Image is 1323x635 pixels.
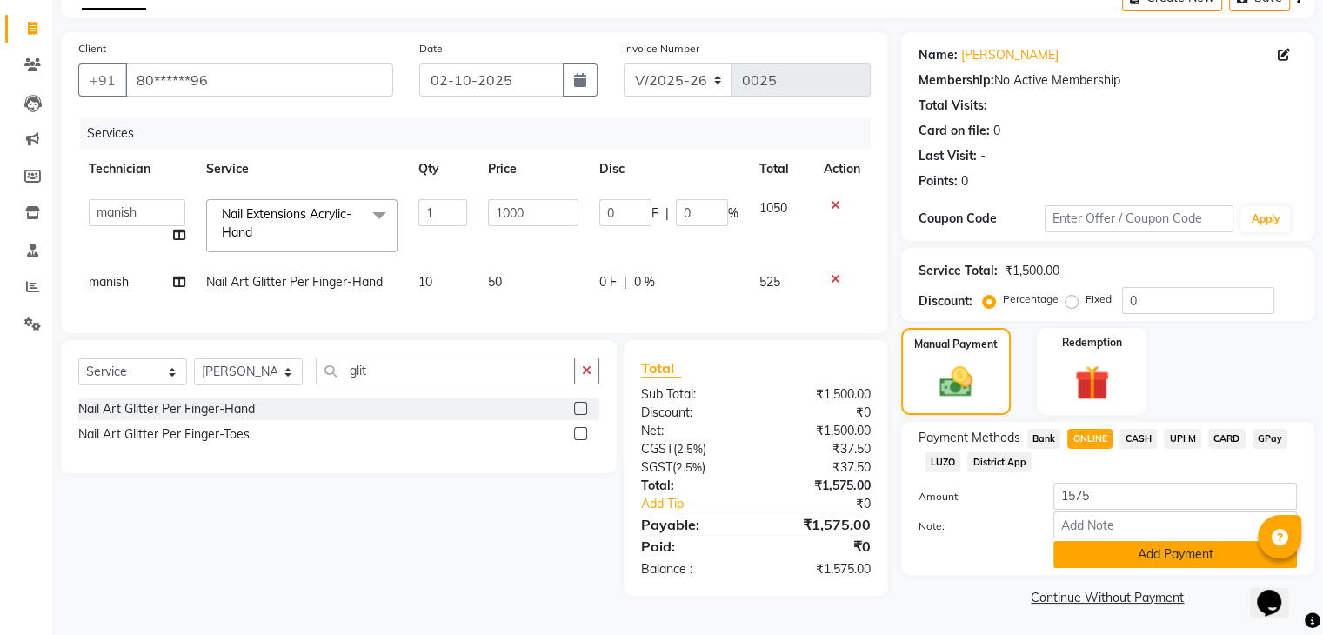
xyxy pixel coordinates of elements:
[919,122,990,140] div: Card on file:
[1045,205,1234,232] input: Enter Offer / Coupon Code
[1005,262,1059,280] div: ₹1,500.00
[1119,429,1157,449] span: CASH
[1086,291,1112,307] label: Fixed
[756,404,884,422] div: ₹0
[961,46,1059,64] a: [PERSON_NAME]
[919,97,987,115] div: Total Visits:
[1064,361,1120,404] img: _gift.svg
[206,274,383,290] span: Nail Art Glitter Per Finger-Hand
[419,41,443,57] label: Date
[628,404,756,422] div: Discount:
[1253,429,1288,449] span: GPay
[919,210,1045,228] div: Coupon Code
[905,589,1311,607] a: Continue Without Payment
[1053,541,1297,568] button: Add Payment
[905,518,1040,534] label: Note:
[1208,429,1246,449] span: CARD
[78,400,255,418] div: Nail Art Glitter Per Finger-Hand
[252,224,260,240] a: x
[929,363,983,401] img: _cash.svg
[728,204,738,223] span: %
[316,358,575,384] input: Search or Scan
[89,274,129,290] span: manish
[641,441,673,457] span: CGST
[418,274,432,290] span: 10
[634,273,655,291] span: 0 %
[1053,483,1297,510] input: Amount
[628,495,777,513] a: Add Tip
[967,452,1032,472] span: District App
[78,425,250,444] div: Nail Art Glitter Per Finger-Toes
[756,536,884,557] div: ₹0
[628,536,756,557] div: Paid:
[919,46,958,64] div: Name:
[1250,565,1306,618] iframe: chat widget
[759,274,780,290] span: 525
[478,150,589,189] th: Price
[919,71,1297,90] div: No Active Membership
[196,150,408,189] th: Service
[919,71,994,90] div: Membership:
[628,560,756,578] div: Balance :
[78,150,196,189] th: Technician
[78,63,127,97] button: +91
[1003,291,1059,307] label: Percentage
[599,273,617,291] span: 0 F
[925,452,961,472] span: LUZO
[1067,429,1113,449] span: ONLINE
[914,337,998,352] label: Manual Payment
[676,460,702,474] span: 2.5%
[777,495,883,513] div: ₹0
[756,560,884,578] div: ₹1,575.00
[624,41,699,57] label: Invoice Number
[125,63,393,97] input: Search by Name/Mobile/Email/Code
[919,147,977,165] div: Last Visit:
[628,440,756,458] div: ( )
[665,204,669,223] span: |
[628,422,756,440] div: Net:
[756,385,884,404] div: ₹1,500.00
[1053,511,1297,538] input: Add Note
[919,292,972,311] div: Discount:
[759,200,787,216] span: 1050
[1240,206,1290,232] button: Apply
[1062,335,1122,351] label: Redemption
[1164,429,1201,449] span: UPI M
[919,172,958,190] div: Points:
[589,150,749,189] th: Disc
[919,429,1020,447] span: Payment Methods
[961,172,968,190] div: 0
[905,489,1040,505] label: Amount:
[628,458,756,477] div: ( )
[980,147,986,165] div: -
[677,442,703,456] span: 2.5%
[628,514,756,535] div: Payable:
[993,122,1000,140] div: 0
[641,459,672,475] span: SGST
[756,422,884,440] div: ₹1,500.00
[222,206,351,240] span: Nail Extensions Acrylic-Hand
[919,262,998,280] div: Service Total:
[628,477,756,495] div: Total:
[651,204,658,223] span: F
[641,359,681,378] span: Total
[624,273,627,291] span: |
[756,514,884,535] div: ₹1,575.00
[628,385,756,404] div: Sub Total:
[813,150,871,189] th: Action
[488,274,502,290] span: 50
[1027,429,1061,449] span: Bank
[80,117,884,150] div: Services
[408,150,478,189] th: Qty
[78,41,106,57] label: Client
[756,477,884,495] div: ₹1,575.00
[756,458,884,477] div: ₹37.50
[756,440,884,458] div: ₹37.50
[749,150,813,189] th: Total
